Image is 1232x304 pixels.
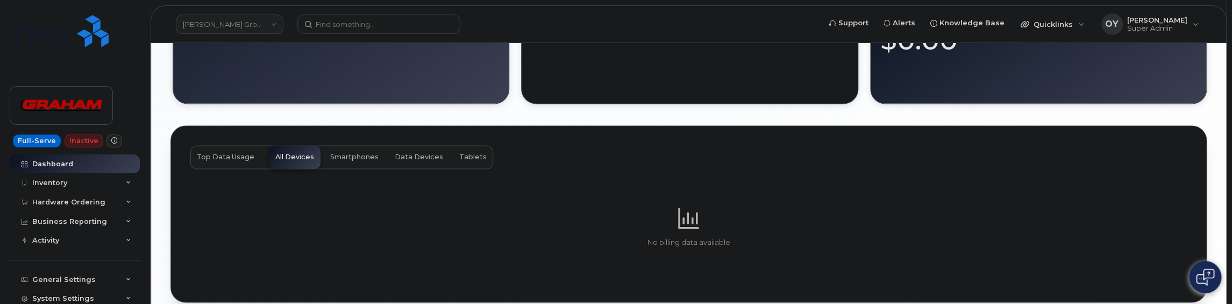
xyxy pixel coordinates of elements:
a: Graham Group Ltd. [176,15,283,34]
a: Alerts [876,12,923,34]
a: Knowledge Base [923,12,1012,34]
span: Smartphones [330,153,379,161]
span: Alerts [893,18,915,29]
button: Top Data Usage [190,145,261,169]
div: Quicklinks [1013,13,1092,35]
span: Support [838,18,868,29]
span: Knowledge Base [939,18,1005,29]
button: Smartphones [324,145,385,169]
input: Find something... [297,15,460,34]
span: Quicklinks [1034,20,1073,29]
a: Support [822,12,876,34]
span: Super Admin [1127,24,1187,33]
span: OY [1105,18,1119,31]
img: Open chat [1196,268,1214,286]
span: Top Data Usage [197,153,254,161]
span: [PERSON_NAME] [1127,16,1187,24]
button: Tablets [453,145,493,169]
div: Oleg Yaschuk [1094,13,1206,35]
p: No billing data available [190,237,1187,247]
span: Tablets [459,153,487,161]
button: Data Devices [388,145,450,169]
span: Data Devices [395,153,443,161]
